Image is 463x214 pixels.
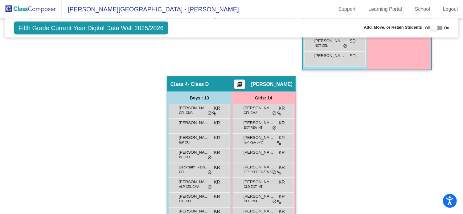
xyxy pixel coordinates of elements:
[179,111,193,115] span: CEL CMA
[167,92,231,104] div: Boys : 13
[179,149,210,155] span: [PERSON_NAME]
[207,170,212,175] span: do_not_disturb_alt
[279,194,285,200] span: KR
[244,170,275,174] span: IEP EXT REA 27A SEL
[314,38,345,44] span: [PERSON_NAME]
[244,184,263,189] span: CLD EXT INT
[179,135,210,141] span: [PERSON_NAME]
[179,184,199,189] span: ALP CEL CMA
[272,200,277,204] span: do_not_disturb_alt
[350,38,356,44] span: SD
[244,149,274,155] span: [PERSON_NAME]
[234,80,245,89] button: Print Students Details
[438,4,463,14] a: Logout
[334,4,361,14] a: Support
[214,120,220,126] span: KR
[179,170,185,174] span: CEL
[231,92,296,104] div: Girls: 14
[279,105,285,111] span: KR
[170,81,188,87] span: Class 4
[343,44,347,49] span: do_not_disturb_alt
[272,111,277,116] span: do_not_disturb_alt
[179,179,210,185] span: [PERSON_NAME]
[279,179,285,185] span: KR
[350,53,356,59] span: SD
[214,149,220,156] span: KR
[315,43,328,48] span: NOT CEL
[244,111,257,115] span: CEL CMA
[214,135,220,141] span: KR
[214,179,220,185] span: KR
[410,4,435,14] a: School
[244,179,274,185] span: [PERSON_NAME]
[244,120,274,126] span: [PERSON_NAME]
[244,105,274,111] span: [PERSON_NAME]
[279,149,285,156] span: KR
[279,120,285,126] span: KR
[279,164,285,171] span: KR
[244,125,263,130] span: EXT REA INT
[272,126,277,131] span: do_not_disturb_alt
[425,25,430,31] span: Off
[244,164,274,170] span: [PERSON_NAME]
[279,135,285,141] span: KR
[364,24,422,30] span: Add, Move, or Retain Students
[244,194,274,200] span: [PERSON_NAME]
[444,25,449,31] span: On
[244,140,263,145] span: IEP REA SPC
[179,194,210,200] span: [PERSON_NAME]
[364,4,407,14] a: Learning Portal
[207,111,212,116] span: do_not_disturb_alt
[314,53,345,59] span: [PERSON_NAME]
[214,194,220,200] span: KR
[179,120,210,126] span: [PERSON_NAME]
[207,155,212,160] span: do_not_disturb_alt
[179,105,210,111] span: [PERSON_NAME]
[62,4,239,14] span: [PERSON_NAME][GEOGRAPHIC_DATA] - [PERSON_NAME]
[179,140,191,145] span: IEP QUI
[179,155,191,159] span: INT CEL
[236,81,243,90] mat-icon: picture_as_pdf
[272,170,277,175] span: do_not_disturb_alt
[251,81,293,87] span: [PERSON_NAME]
[207,185,212,190] span: do_not_disturb_alt
[244,135,274,141] span: [PERSON_NAME]
[14,22,168,34] span: Fifth Grade Current Year Digital Data Wall 2025/2026
[188,81,209,87] span: - Class D
[214,164,220,171] span: KR
[179,164,210,170] span: Beckham Rainwater
[179,199,192,204] span: EXT CEL
[244,199,257,204] span: CEL CMA
[214,105,220,111] span: KR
